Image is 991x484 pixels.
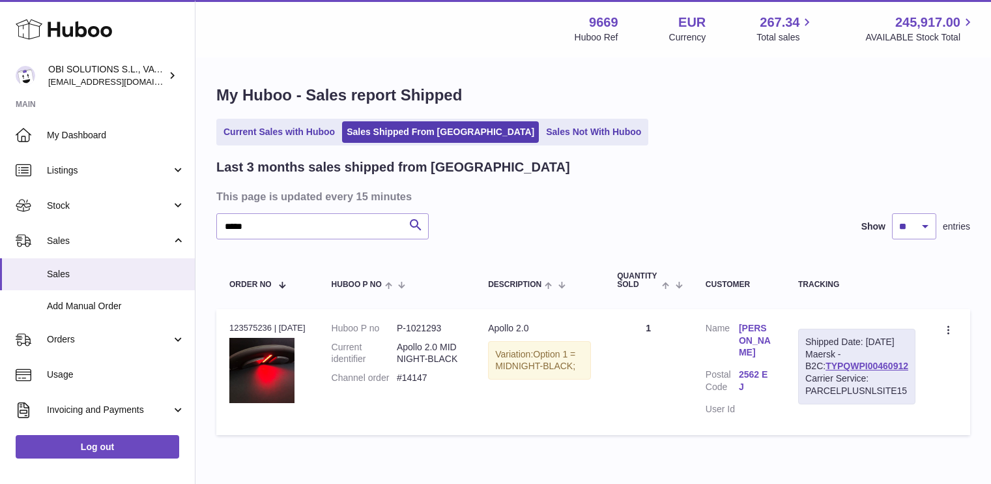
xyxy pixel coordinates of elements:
div: 123575236 | [DATE] [229,322,306,334]
img: hello@myobistore.com [16,66,35,85]
td: 1 [604,309,693,435]
span: Order No [229,280,272,289]
a: Current Sales with Huboo [219,121,339,143]
dt: Huboo P no [332,322,397,335]
div: Variation: [488,341,591,380]
a: 245,917.00 AVAILABLE Stock Total [865,14,975,44]
span: Add Manual Order [47,300,185,312]
div: Apollo 2.0 [488,322,591,335]
span: Invoicing and Payments [47,404,171,416]
a: [PERSON_NAME] [739,322,772,359]
div: Maersk - B2C: [798,329,915,404]
span: Option 1 = MIDNIGHT-BLACK; [495,349,575,372]
span: 267.34 [760,14,799,31]
span: [EMAIL_ADDRESS][DOMAIN_NAME] [48,76,192,87]
span: Usage [47,369,185,381]
span: AVAILABLE Stock Total [865,31,975,44]
dd: P-1021293 [397,322,462,335]
div: Customer [706,280,772,289]
a: Sales Not With Huboo [541,121,646,143]
span: Orders [47,333,171,346]
label: Show [861,220,885,233]
span: Stock [47,200,171,212]
h3: This page is updated every 15 minutes [216,189,967,204]
strong: 9669 [589,14,618,31]
span: Quantity Sold [617,272,659,289]
div: Huboo Ref [575,31,618,44]
span: Sales [47,235,171,247]
dt: Name [706,322,739,363]
dt: User Id [706,403,739,416]
span: Sales [47,268,185,280]
img: 96691737388559.jpg [229,338,294,403]
strong: EUR [678,14,706,31]
h1: My Huboo - Sales report Shipped [216,85,970,106]
span: 245,917.00 [895,14,960,31]
div: Currency [669,31,706,44]
div: Carrier Service: PARCELPLUSNLSITE15 [805,372,908,397]
a: TYPQWPI00460912 [826,361,908,371]
a: 267.34 Total sales [756,14,814,44]
a: 2562 EJ [739,369,772,393]
a: Log out [16,435,179,459]
span: My Dashboard [47,129,185,142]
a: Sales Shipped From [GEOGRAPHIC_DATA] [342,121,539,143]
div: Tracking [798,280,915,289]
h2: Last 3 months sales shipped from [GEOGRAPHIC_DATA] [216,159,570,176]
dd: #14147 [397,372,462,384]
span: Huboo P no [332,280,382,289]
span: Listings [47,164,171,177]
dt: Current identifier [332,341,397,366]
span: Total sales [756,31,814,44]
dd: Apollo 2.0 MIDNIGHT-BLACK [397,341,462,366]
div: OBI SOLUTIONS S.L., VAT: B70911078 [48,63,165,88]
span: Description [488,280,541,289]
span: entries [943,220,970,233]
div: Shipped Date: [DATE] [805,336,908,348]
dt: Channel order [332,372,397,384]
dt: Postal Code [706,369,739,397]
